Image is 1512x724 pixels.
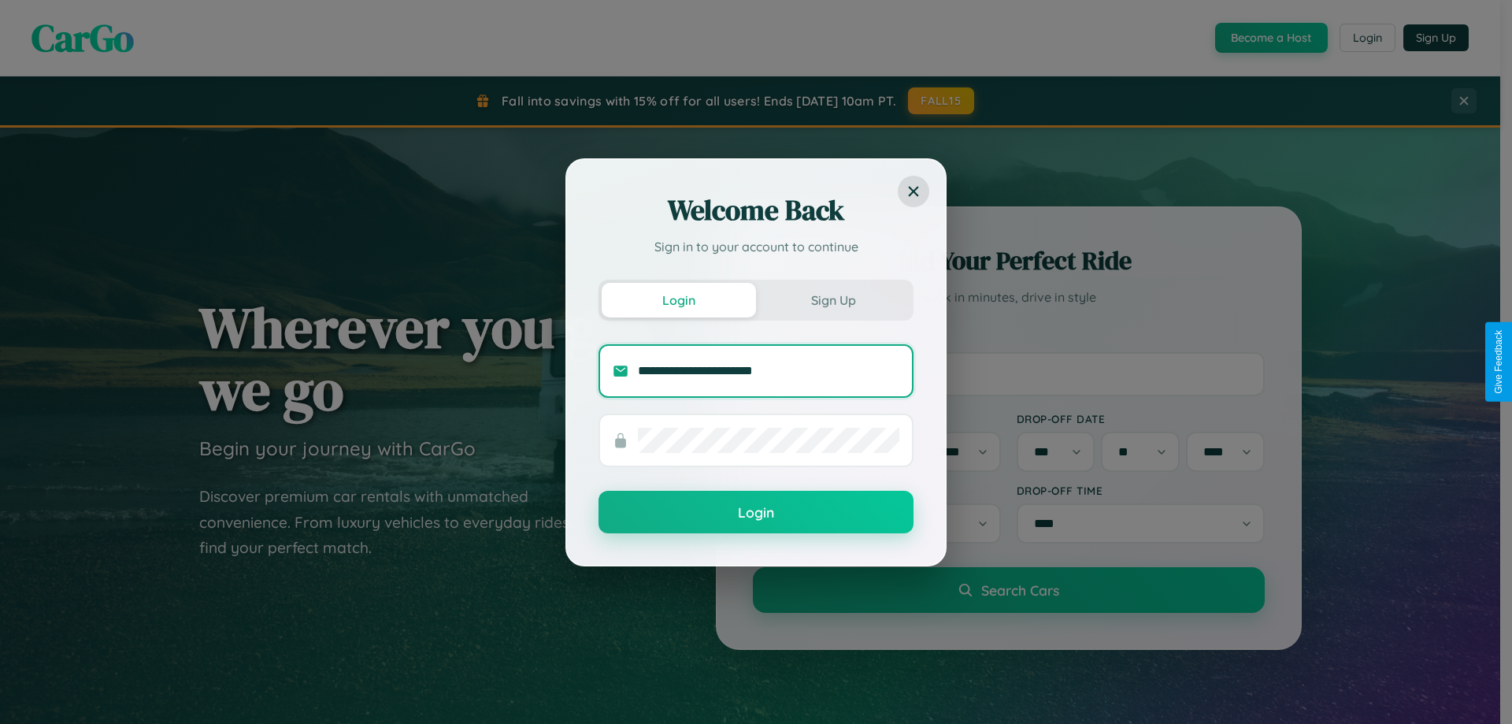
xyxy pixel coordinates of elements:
[598,237,913,256] p: Sign in to your account to continue
[598,191,913,229] h2: Welcome Back
[602,283,756,317] button: Login
[756,283,910,317] button: Sign Up
[1493,330,1504,394] div: Give Feedback
[598,491,913,533] button: Login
